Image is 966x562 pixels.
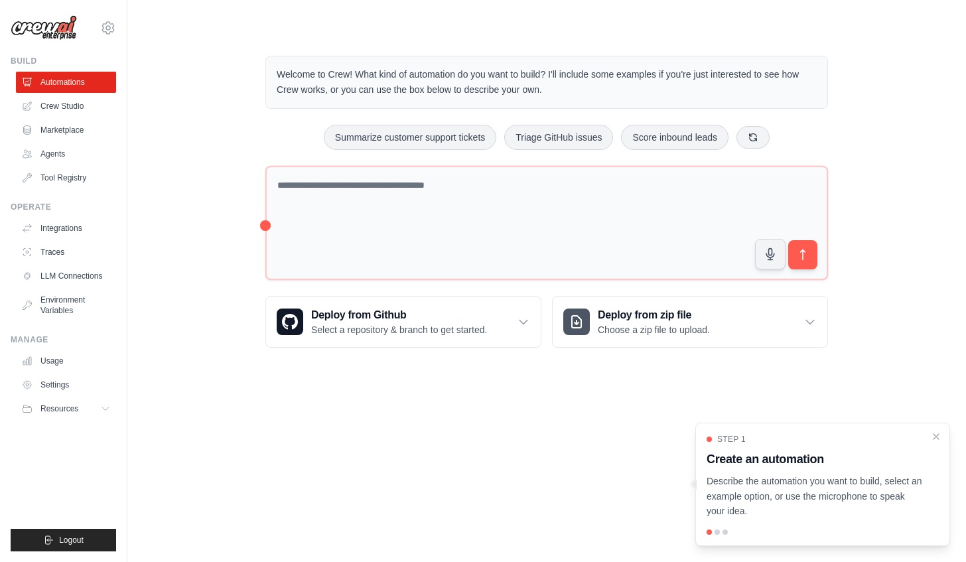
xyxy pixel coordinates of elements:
[11,56,116,66] div: Build
[324,125,496,150] button: Summarize customer support tickets
[16,218,116,239] a: Integrations
[707,474,923,519] p: Describe the automation you want to build, select an example option, or use the microphone to spe...
[16,167,116,188] a: Tool Registry
[11,202,116,212] div: Operate
[16,350,116,372] a: Usage
[717,434,746,445] span: Step 1
[16,242,116,263] a: Traces
[16,374,116,395] a: Settings
[16,398,116,419] button: Resources
[16,72,116,93] a: Automations
[16,289,116,321] a: Environment Variables
[277,67,817,98] p: Welcome to Crew! What kind of automation do you want to build? I'll include some examples if you'...
[598,307,710,323] h3: Deploy from zip file
[16,265,116,287] a: LLM Connections
[40,403,78,414] span: Resources
[931,431,941,442] button: Close walkthrough
[707,450,923,468] h3: Create an automation
[16,143,116,165] a: Agents
[16,96,116,117] a: Crew Studio
[11,15,77,40] img: Logo
[59,535,84,545] span: Logout
[598,323,710,336] p: Choose a zip file to upload.
[504,125,613,150] button: Triage GitHub issues
[16,119,116,141] a: Marketplace
[311,307,487,323] h3: Deploy from Github
[621,125,728,150] button: Score inbound leads
[11,529,116,551] button: Logout
[11,334,116,345] div: Manage
[311,323,487,336] p: Select a repository & branch to get started.
[900,498,966,562] iframe: Chat Widget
